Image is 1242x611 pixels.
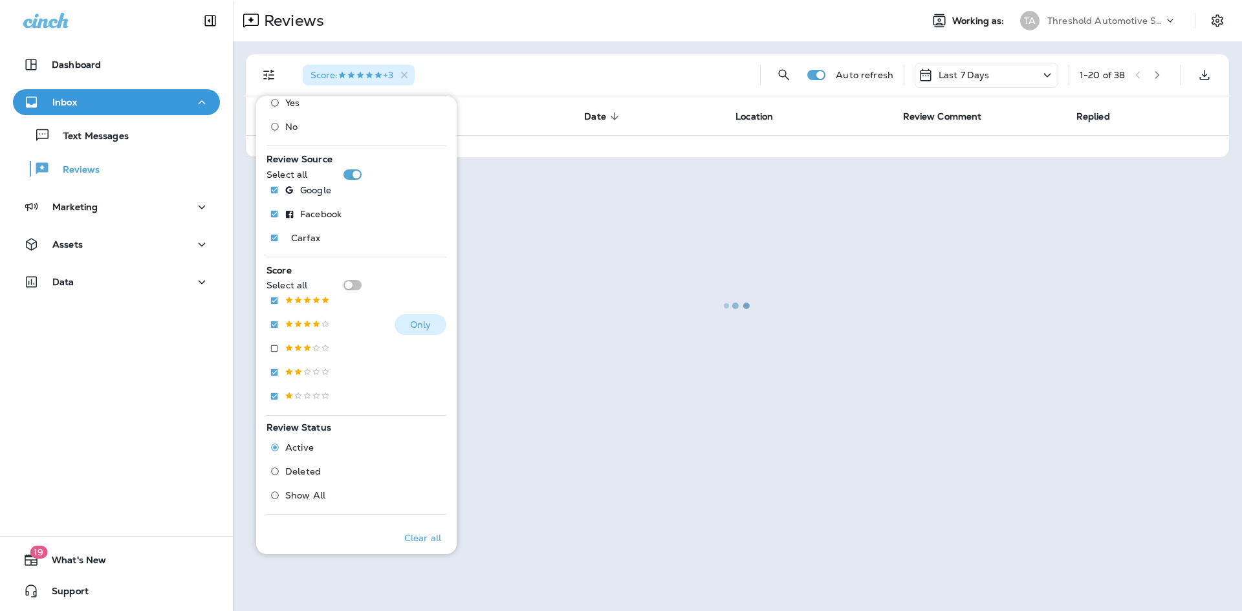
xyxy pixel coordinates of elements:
span: What's New [39,555,106,570]
button: Assets [13,231,220,257]
p: Text Messages [50,131,129,143]
div: Filters [256,88,457,554]
p: Inbox [52,97,77,107]
span: No [285,122,298,132]
span: Yes [285,98,300,108]
button: Clear all [399,522,446,554]
p: Carfax [291,233,320,243]
span: Replied Date [267,520,325,532]
p: Google [300,185,331,195]
span: Active [285,442,314,453]
p: Dashboard [52,59,101,70]
p: Marketing [52,202,98,212]
span: Deleted [285,466,321,477]
span: Score [267,264,292,276]
span: Review Source [267,153,332,165]
button: Support [13,578,220,604]
p: Select all [267,280,307,290]
button: Marketing [13,194,220,220]
p: Data [52,277,74,287]
button: Dashboard [13,52,220,78]
button: Inbox [13,89,220,115]
p: Clear all [404,533,441,543]
span: Support [39,586,89,601]
button: Data [13,269,220,295]
button: Only [395,314,446,335]
p: Only [410,319,431,330]
span: Show All [285,490,325,500]
button: 19What's New [13,547,220,573]
span: Review Status [267,422,331,433]
button: Text Messages [13,122,220,149]
p: Reviews [50,164,100,177]
span: 19 [30,546,47,559]
p: Select all [267,169,307,180]
p: Assets [52,239,83,250]
p: Facebook [300,209,342,219]
button: Collapse Sidebar [192,8,228,34]
button: Reviews [13,155,220,182]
